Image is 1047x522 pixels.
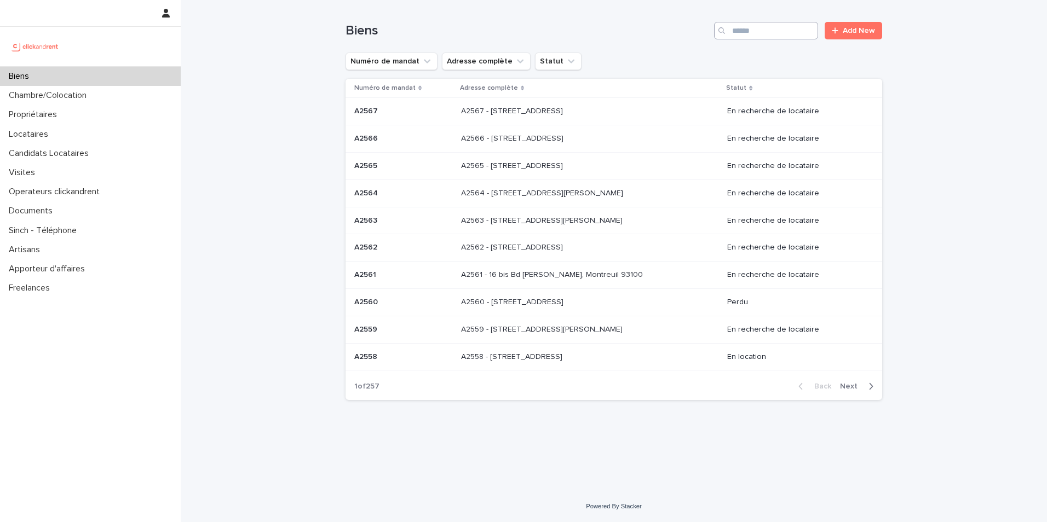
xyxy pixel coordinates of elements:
p: A2565 - [STREET_ADDRESS] [461,159,565,171]
p: En recherche de locataire [727,107,865,116]
tr: A2562A2562 A2562 - [STREET_ADDRESS]A2562 - [STREET_ADDRESS] En recherche de locataire [346,234,882,262]
p: A2567 [354,105,380,116]
p: Perdu [727,298,865,307]
img: UCB0brd3T0yccxBKYDjQ [9,36,62,57]
p: Numéro de mandat [354,82,416,94]
p: A2564 [354,187,380,198]
p: Locataires [4,129,57,140]
tr: A2565A2565 A2565 - [STREET_ADDRESS]A2565 - [STREET_ADDRESS] En recherche de locataire [346,152,882,179]
p: A2559 - [STREET_ADDRESS][PERSON_NAME] [461,323,625,334]
span: Add New [843,27,875,34]
p: En recherche de locataire [727,325,865,334]
span: Next [840,382,864,390]
button: Statut [535,53,582,70]
p: A2558 - [STREET_ADDRESS] [461,350,565,362]
tr: A2567A2567 A2567 - [STREET_ADDRESS]A2567 - [STREET_ADDRESS] En recherche de locataire [346,98,882,125]
p: A2561 [354,268,378,280]
p: A2562 - [STREET_ADDRESS] [461,241,565,252]
p: En recherche de locataire [727,216,865,225]
p: Sinch - Téléphone [4,225,85,236]
p: Adresse complète [460,82,518,94]
p: Documents [4,206,61,216]
p: Freelances [4,283,59,293]
button: Next [836,381,882,391]
tr: A2564A2564 A2564 - [STREET_ADDRESS][PERSON_NAME]A2564 - [STREET_ADDRESS][PERSON_NAME] En recherch... [346,179,882,207]
p: En recherche de locataire [727,270,865,280]
p: A2561 - 16 bis Bd [PERSON_NAME], Montreuil 93100 [461,268,645,280]
p: Operateurs clickandrent [4,187,108,197]
h1: Biens [346,23,710,39]
tr: A2558A2558 A2558 - [STREET_ADDRESS]A2558 - [STREET_ADDRESS] En location [346,343,882,370]
p: Artisans [4,245,49,255]
tr: A2560A2560 A2560 - [STREET_ADDRESS]A2560 - [STREET_ADDRESS] Perdu [346,288,882,316]
span: Back [808,382,831,390]
p: En location [727,352,865,362]
tr: A2559A2559 A2559 - [STREET_ADDRESS][PERSON_NAME]A2559 - [STREET_ADDRESS][PERSON_NAME] En recherch... [346,316,882,343]
p: Apporteur d'affaires [4,264,94,274]
p: Statut [726,82,746,94]
a: Add New [825,22,882,39]
p: A2566 [354,132,380,143]
p: Biens [4,71,38,82]
p: En recherche de locataire [727,161,865,171]
p: En recherche de locataire [727,134,865,143]
p: Candidats Locataires [4,148,97,159]
button: Numéro de mandat [346,53,438,70]
a: Powered By Stacker [586,503,641,509]
tr: A2561A2561 A2561 - 16 bis Bd [PERSON_NAME], Montreuil 93100A2561 - 16 bis Bd [PERSON_NAME], Montr... [346,262,882,289]
p: A2562 [354,241,379,252]
p: En recherche de locataire [727,189,865,198]
p: A2560 - [STREET_ADDRESS] [461,295,566,307]
p: A2559 [354,323,379,334]
p: A2563 [354,214,379,225]
p: A2560 [354,295,380,307]
p: A2566 - [STREET_ADDRESS] [461,132,566,143]
p: A2558 [354,350,379,362]
input: Search [714,22,818,39]
p: A2563 - 781 Avenue de Monsieur Teste, Montpellier 34070 [461,214,625,225]
tr: A2566A2566 A2566 - [STREET_ADDRESS]A2566 - [STREET_ADDRESS] En recherche de locataire [346,125,882,153]
p: Propriétaires [4,109,66,120]
button: Adresse complète [442,53,531,70]
p: En recherche de locataire [727,243,865,252]
button: Back [790,381,836,391]
tr: A2563A2563 A2563 - [STREET_ADDRESS][PERSON_NAME]A2563 - [STREET_ADDRESS][PERSON_NAME] En recherch... [346,207,882,234]
p: Visites [4,167,44,178]
p: Chambre/Colocation [4,90,95,101]
p: A2564 - [STREET_ADDRESS][PERSON_NAME] [461,187,625,198]
p: A2565 [354,159,379,171]
p: A2567 - [STREET_ADDRESS] [461,105,565,116]
p: 1 of 257 [346,373,388,400]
